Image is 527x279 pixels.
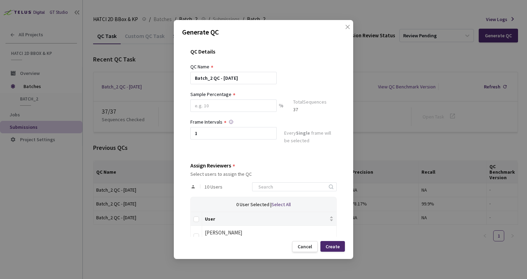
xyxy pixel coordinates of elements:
input: Enter frame interval [190,127,277,139]
input: e.g. 10 [190,99,277,112]
div: Select users to assign the QC [190,171,337,177]
strong: Single [296,130,310,136]
th: User [202,212,337,226]
span: close [345,24,350,44]
div: QC Details [190,48,337,63]
div: Frame Intervals [190,118,222,126]
span: 10 Users [205,184,222,190]
div: QC Name [190,63,209,70]
div: Sample Percentage [190,90,231,98]
span: User [205,216,328,222]
div: [PERSON_NAME] [205,229,334,237]
div: Create [326,244,340,249]
span: Select All [271,201,291,208]
span: 0 User Selected | [236,201,271,208]
div: Total Sequences [293,98,327,106]
div: Cancel [298,244,312,249]
div: Every frame will be selected [284,129,337,146]
div: % [277,99,286,118]
div: 37 [293,106,327,113]
button: Close [338,24,349,35]
p: Generate QC [182,27,345,37]
div: [EMAIL_ADDRESS][DOMAIN_NAME] [205,237,334,242]
input: Search [254,183,328,191]
div: Assign Reviewers [190,162,231,169]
